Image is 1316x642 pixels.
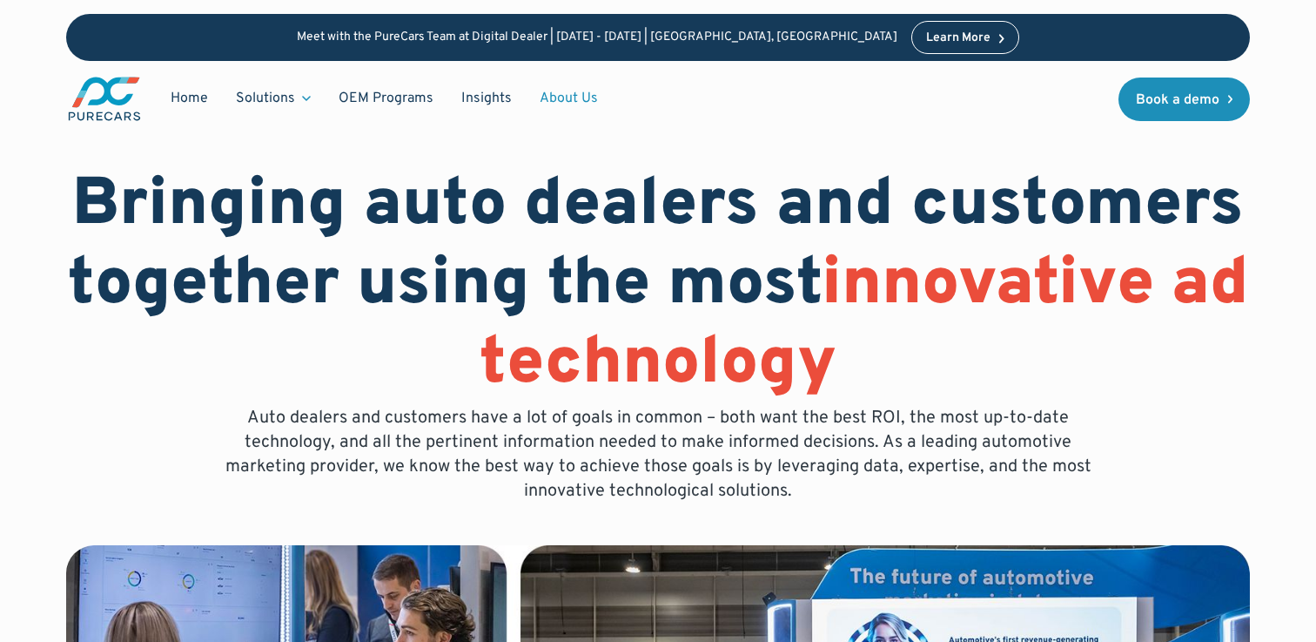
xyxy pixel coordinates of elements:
h1: Bringing auto dealers and customers together using the most [66,167,1251,406]
a: Insights [447,82,526,115]
a: Learn More [911,21,1019,54]
span: innovative ad technology [480,244,1249,407]
p: Meet with the PureCars Team at Digital Dealer | [DATE] - [DATE] | [GEOGRAPHIC_DATA], [GEOGRAPHIC_... [297,30,897,45]
img: purecars logo [66,75,143,123]
div: Learn More [926,32,990,44]
a: About Us [526,82,612,115]
a: Home [157,82,222,115]
a: OEM Programs [325,82,447,115]
a: Book a demo [1118,78,1251,121]
div: Book a demo [1136,93,1219,107]
div: Solutions [236,89,295,108]
p: Auto dealers and customers have a lot of goals in common – both want the best ROI, the most up-to... [212,406,1104,503]
a: main [66,75,143,123]
div: Solutions [222,82,325,115]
